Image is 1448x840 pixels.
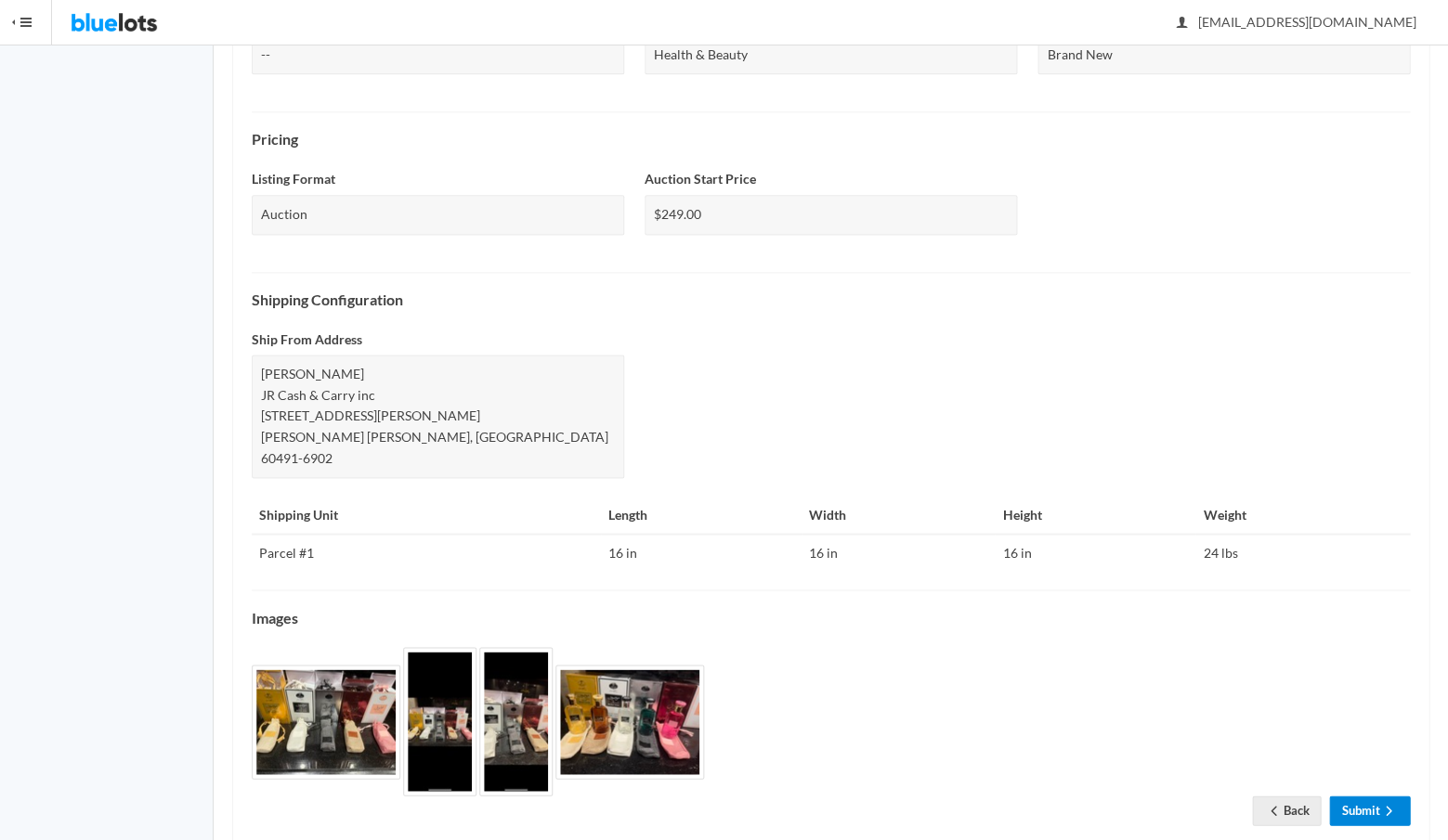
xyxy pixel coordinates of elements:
ion-icon: arrow back [1264,803,1283,821]
span: [EMAIL_ADDRESS][DOMAIN_NAME] [1177,14,1415,30]
th: Height [995,497,1195,534]
ion-icon: arrow forward [1379,803,1398,821]
label: Listing Format [252,169,335,190]
td: 16 in [802,534,995,571]
td: 16 in [601,534,802,571]
ion-icon: person [1172,15,1191,32]
div: Health & Beauty [645,35,1017,75]
div: Auction [252,195,624,235]
th: Weight [1195,497,1410,534]
a: Submitarrow forward [1329,795,1410,824]
h4: Images [252,609,1410,626]
th: Width [802,497,995,534]
label: Ship From Address [252,330,362,351]
img: c24ff5aa-b58b-463e-8537-834c68244650-1759606893.jpg [479,647,553,795]
div: Brand New [1037,35,1410,75]
div: $249.00 [645,195,1017,235]
div: -- [252,35,624,75]
th: Length [601,497,802,534]
td: 24 lbs [1195,534,1410,571]
h4: Pricing [252,131,1410,148]
a: arrow backBack [1252,795,1321,824]
img: 3768852b-0d67-4962-bc09-4088b5ab1741-1759544994.jpg [252,665,400,779]
h4: Shipping Configuration [252,291,1410,308]
img: 1208a7bc-05a9-4cc0-b73e-265415d2d0f8-1759715756.jpg [555,665,704,779]
td: 16 in [995,534,1195,571]
img: bead737a-52e7-459a-82c7-4a88a272457a-1759606892.jpg [403,647,476,795]
td: Parcel #1 [252,534,601,571]
div: [PERSON_NAME] JR Cash & Carry inc [STREET_ADDRESS][PERSON_NAME] [PERSON_NAME] [PERSON_NAME], [GEO... [252,355,624,478]
th: Shipping Unit [252,497,601,534]
label: Auction Start Price [645,169,756,190]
